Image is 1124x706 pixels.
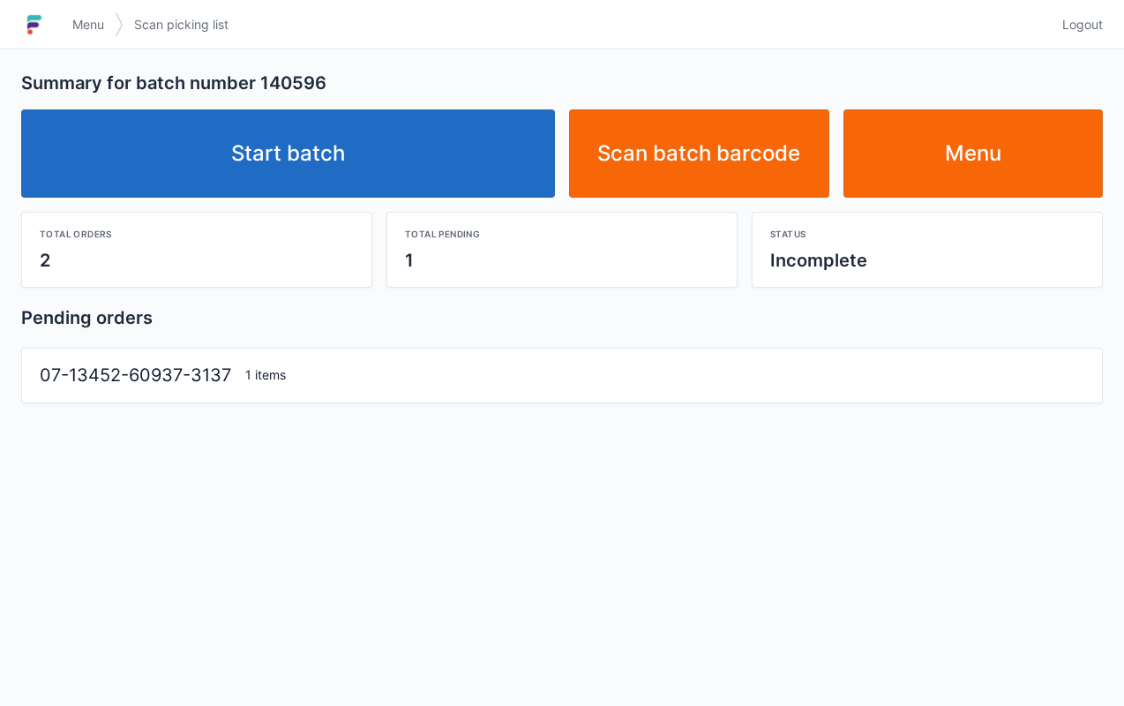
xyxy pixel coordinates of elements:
a: Menu [62,9,115,41]
a: Scan batch barcode [569,109,829,198]
div: Status [770,227,1084,241]
a: Menu [843,109,1104,198]
a: Start batch [21,109,555,198]
a: Scan picking list [124,9,239,41]
a: Logout [1052,9,1103,41]
span: Logout [1062,16,1103,34]
div: 1 [405,248,719,273]
div: 07-13452-60937-3137 [33,363,238,388]
span: Scan picking list [134,16,229,34]
h2: Summary for batch number 140596 [21,71,1103,95]
div: Total orders [40,227,354,241]
div: Incomplete [770,248,1084,273]
div: 1 items [238,366,1091,384]
h2: Pending orders [21,305,1103,330]
span: Menu [72,16,104,34]
img: logo-small.jpg [21,11,48,39]
div: Total pending [405,227,719,241]
div: 2 [40,248,354,273]
img: svg> [115,4,124,46]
